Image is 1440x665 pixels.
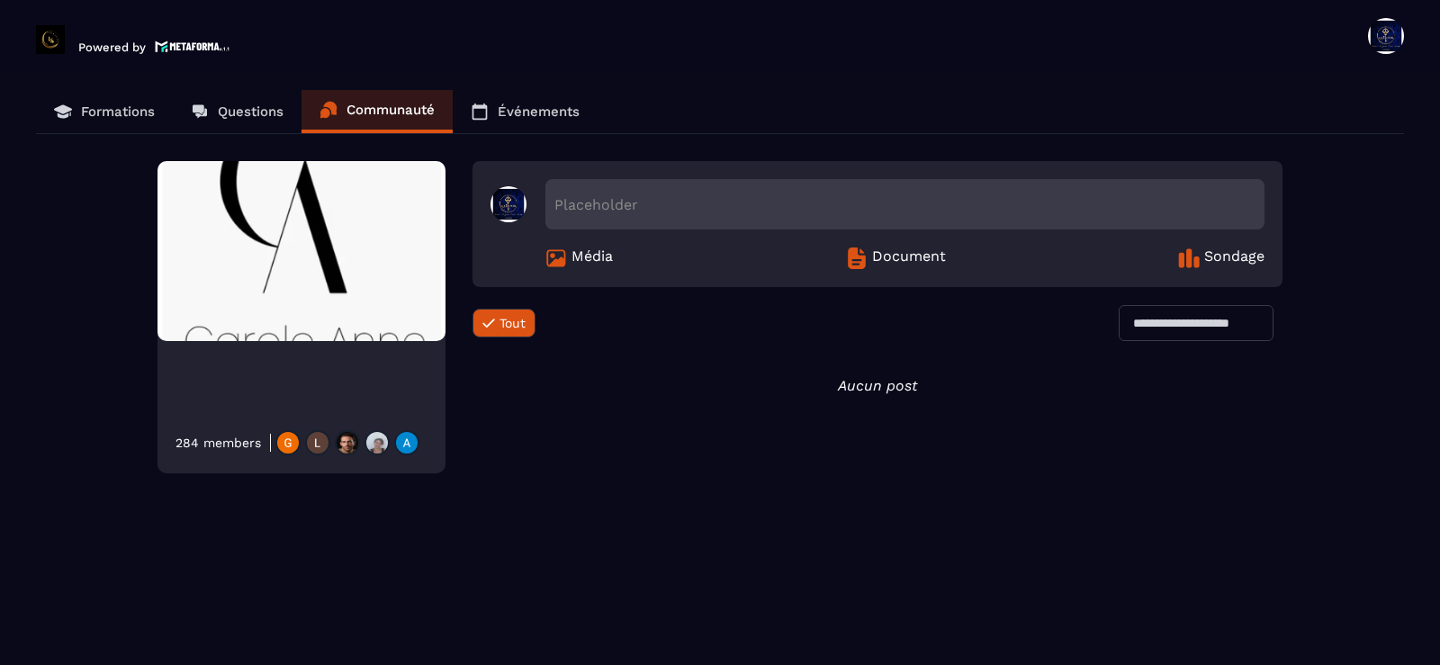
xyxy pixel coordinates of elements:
[364,430,390,455] img: https://production-metaforma-bucket.s3.fr-par.scw.cloud/production-metaforma-bucket/users/June202...
[335,430,360,455] img: https://production-metaforma-bucket.s3.fr-par.scw.cloud/production-metaforma-bucket/users/Novembe...
[301,90,453,133] a: Communauté
[545,179,1264,229] div: Placeholder
[346,102,435,118] p: Communauté
[36,90,173,133] a: Formations
[394,430,419,455] img: https://production-metaforma-bucket.s3.fr-par.scw.cloud/production-metaforma-bucket/users/August2...
[305,430,330,455] img: https://production-metaforma-bucket.s3.fr-par.scw.cloud/production-metaforma-bucket/users/July202...
[872,247,946,269] span: Document
[155,39,230,54] img: logo
[157,161,445,341] img: Community background
[175,436,261,450] div: 284 members
[78,40,146,54] p: Powered by
[81,103,155,120] p: Formations
[1204,247,1264,269] span: Sondage
[36,25,65,54] img: logo-branding
[173,90,301,133] a: Questions
[275,430,301,455] img: https://production-metaforma-bucket.s3.fr-par.scw.cloud/production-metaforma-bucket/users/Septemb...
[499,316,526,330] span: Tout
[498,103,580,120] p: Événements
[838,377,917,394] i: Aucun post
[218,103,283,120] p: Questions
[453,90,598,133] a: Événements
[571,247,613,269] span: Média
